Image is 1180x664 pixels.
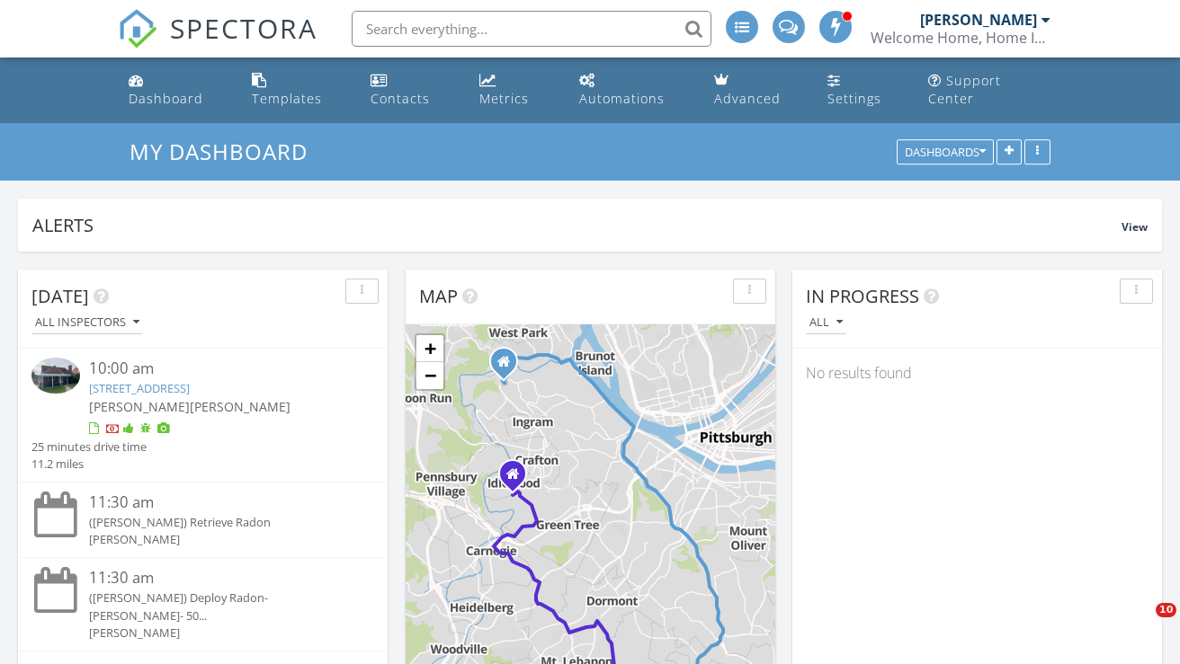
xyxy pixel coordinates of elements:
[572,65,693,116] a: Automations (Advanced)
[820,65,907,116] a: Settings
[31,358,374,473] a: 10:00 am [STREET_ADDRESS] [PERSON_NAME][PERSON_NAME] 25 minutes drive time 11.2 miles
[89,589,346,624] div: ([PERSON_NAME]) Deploy Radon- [PERSON_NAME]- 50...
[897,140,994,165] button: Dashboards
[479,90,529,107] div: Metrics
[252,90,322,107] div: Templates
[921,65,1059,116] a: Support Center
[871,29,1050,47] div: Welcome Home, Home Inspections LLC
[1122,219,1148,235] span: View
[31,284,89,308] span: [DATE]
[130,137,323,166] a: My Dashboard
[32,213,1122,237] div: Alerts
[89,624,346,642] div: [PERSON_NAME]
[416,362,443,389] a: Zoom out
[31,456,147,473] div: 11.2 miles
[121,65,230,116] a: Dashboard
[89,398,190,415] span: [PERSON_NAME]
[806,284,919,308] span: In Progress
[190,398,291,415] span: [PERSON_NAME]
[579,90,665,107] div: Automations
[245,65,349,116] a: Templates
[170,9,317,47] span: SPECTORA
[416,335,443,362] a: Zoom in
[827,90,881,107] div: Settings
[89,531,346,548] div: [PERSON_NAME]
[118,24,317,62] a: SPECTORA
[129,90,203,107] div: Dashboard
[89,567,346,589] div: 11:30 am
[1156,603,1176,617] span: 10
[363,65,459,116] a: Contacts
[1119,603,1162,646] iframe: Intercom live chat
[352,11,711,47] input: Search everything...
[905,146,986,159] div: Dashboards
[89,491,346,514] div: 11:30 am
[809,316,843,329] div: All
[472,65,558,116] a: Metrics
[513,474,523,484] div: Chartiers Avenue, Pittsburgh PA 15205
[419,284,458,308] span: Map
[714,90,781,107] div: Advanced
[792,349,1162,397] div: No results found
[31,358,80,394] img: 9553771%2Fcover_photos%2F896J7QCPXk2YQa9M3OWQ%2Fsmall.jpg
[89,358,346,380] div: 10:00 am
[707,65,807,116] a: Advanced
[504,361,514,372] div: 3751 Merle St, Pittsburgh PA 15204
[371,90,430,107] div: Contacts
[806,311,846,335] button: All
[89,514,346,531] div: ([PERSON_NAME]) Retrieve Radon
[89,380,190,396] a: [STREET_ADDRESS]
[118,9,157,49] img: The Best Home Inspection Software - Spectora
[928,72,1001,107] div: Support Center
[35,316,139,329] div: All Inspectors
[31,311,143,335] button: All Inspectors
[31,438,147,456] div: 25 minutes drive time
[920,11,1037,29] div: [PERSON_NAME]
